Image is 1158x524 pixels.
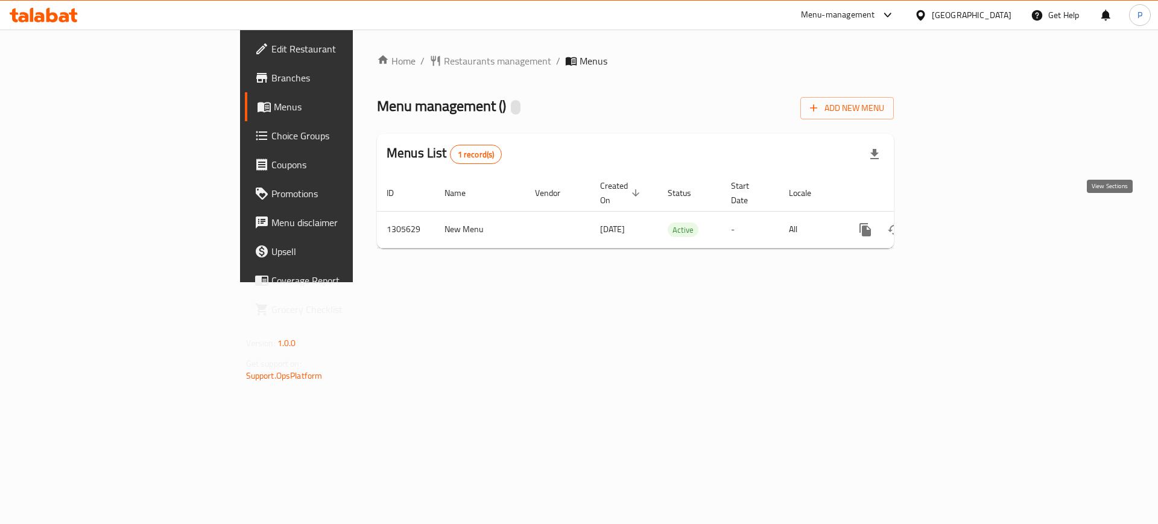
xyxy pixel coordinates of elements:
span: Upsell [271,244,424,259]
span: Add New Menu [810,101,884,116]
span: Menu disclaimer [271,215,424,230]
span: Menus [580,54,607,68]
span: 1 record(s) [451,149,502,160]
span: Status [668,186,707,200]
a: Menu disclaimer [245,208,434,237]
h2: Menus List [387,144,502,164]
div: Menu-management [801,8,875,22]
span: Active [668,223,698,237]
td: - [721,211,779,248]
span: Promotions [271,186,424,201]
span: 1.0.0 [277,335,296,351]
li: / [556,54,560,68]
span: [DATE] [600,221,625,237]
a: Coupons [245,150,434,179]
a: Branches [245,63,434,92]
span: Locale [789,186,827,200]
a: Choice Groups [245,121,434,150]
span: Start Date [731,178,765,207]
button: more [851,215,880,244]
a: Upsell [245,237,434,266]
span: Branches [271,71,424,85]
span: Created On [600,178,644,207]
div: Total records count [450,145,502,164]
span: Coverage Report [271,273,424,288]
span: Menu management ( ) [377,92,506,119]
span: Name [445,186,481,200]
div: Export file [860,140,889,169]
a: Support.OpsPlatform [246,368,323,384]
span: Get support on: [246,356,302,371]
span: Version: [246,335,276,351]
a: Edit Restaurant [245,34,434,63]
span: ID [387,186,410,200]
span: Restaurants management [444,54,551,68]
span: Vendor [535,186,576,200]
a: Coverage Report [245,266,434,295]
span: Menus [274,99,424,114]
div: [GEOGRAPHIC_DATA] [932,8,1011,22]
nav: breadcrumb [377,54,894,68]
span: Choice Groups [271,128,424,143]
th: Actions [841,175,976,212]
td: New Menu [435,211,525,248]
a: Menus [245,92,434,121]
a: Restaurants management [429,54,551,68]
span: Edit Restaurant [271,42,424,56]
button: Add New Menu [800,97,894,119]
table: enhanced table [377,175,976,248]
a: Promotions [245,179,434,208]
span: P [1137,8,1142,22]
td: All [779,211,841,248]
button: Change Status [880,215,909,244]
span: Coupons [271,157,424,172]
a: Grocery Checklist [245,295,434,324]
span: Grocery Checklist [271,302,424,317]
